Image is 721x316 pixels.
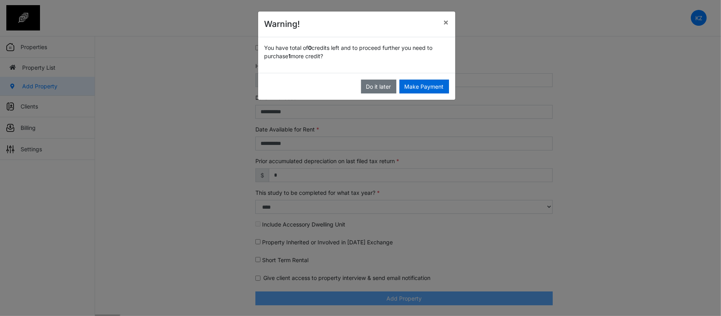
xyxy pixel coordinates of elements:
span: 1 [289,53,291,59]
p: You have total of credits left and to proceed further you need to purchase more credit? [264,44,449,60]
h4: Warning! [264,18,300,30]
span: × [443,17,449,27]
button: Close [437,11,455,32]
button: Do it later [361,80,396,93]
span: 0 [308,44,312,51]
button: Make Payment [399,80,449,93]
